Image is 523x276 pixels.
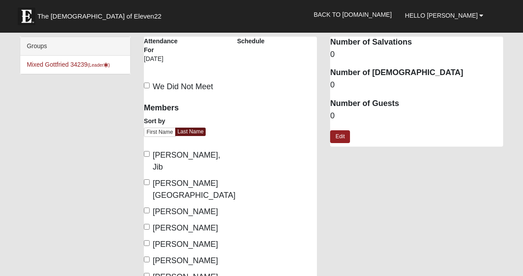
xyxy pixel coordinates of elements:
[144,224,150,230] input: [PERSON_NAME]
[237,37,264,45] label: Schedule
[330,49,503,60] dd: 0
[330,67,503,79] dt: Number of [DEMOGRAPHIC_DATA]
[405,12,478,19] span: Hello [PERSON_NAME]
[144,83,150,88] input: We Did Not Meet
[144,37,177,54] label: Attendance For
[144,128,176,137] a: First Name
[144,208,150,213] input: [PERSON_NAME]
[330,130,350,143] a: Edit
[330,79,503,91] dd: 0
[27,61,110,68] a: Mixed Gottfried 34239(Leader)
[144,54,177,69] div: [DATE]
[307,4,399,26] a: Back to [DOMAIN_NAME]
[144,257,150,262] input: [PERSON_NAME]
[13,3,190,25] a: The [DEMOGRAPHIC_DATA] of Eleven22
[153,151,220,171] span: [PERSON_NAME], Jib
[87,62,110,68] small: (Leader )
[144,179,150,185] input: [PERSON_NAME][GEOGRAPHIC_DATA]
[399,4,490,26] a: Hello [PERSON_NAME]
[153,256,218,265] span: [PERSON_NAME]
[18,8,35,25] img: Eleven22 logo
[153,82,213,91] span: We Did Not Meet
[330,37,503,48] dt: Number of Salvations
[153,240,218,249] span: [PERSON_NAME]
[153,207,218,216] span: [PERSON_NAME]
[144,103,224,113] h4: Members
[20,37,130,56] div: Groups
[144,151,150,157] input: [PERSON_NAME], Jib
[330,98,503,110] dt: Number of Guests
[144,240,150,246] input: [PERSON_NAME]
[144,117,165,125] label: Sort by
[153,179,235,200] span: [PERSON_NAME][GEOGRAPHIC_DATA]
[330,110,503,122] dd: 0
[175,128,206,136] a: Last Name
[153,223,218,232] span: [PERSON_NAME]
[38,12,162,21] span: The [DEMOGRAPHIC_DATA] of Eleven22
